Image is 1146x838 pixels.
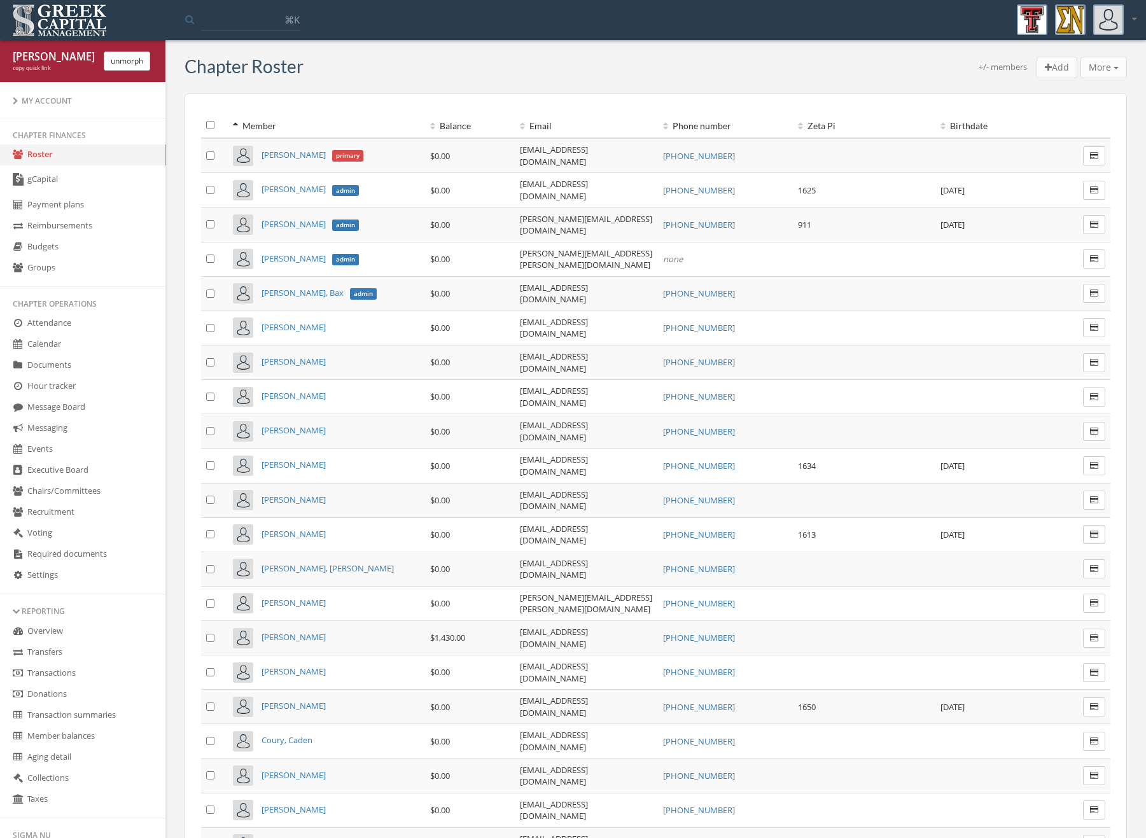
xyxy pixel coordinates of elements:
[262,631,326,643] a: [PERSON_NAME]
[284,13,300,26] span: ⌘K
[430,460,450,471] span: $0.00
[262,494,326,505] a: [PERSON_NAME]
[663,460,735,471] a: [PHONE_NUMBER]
[425,113,515,138] th: Balance
[520,592,652,615] a: [PERSON_NAME][EMAIL_ADDRESS][PERSON_NAME][DOMAIN_NAME]
[793,173,935,207] td: 1625
[520,316,588,340] a: [EMAIL_ADDRESS][DOMAIN_NAME]
[663,219,735,230] a: [PHONE_NUMBER]
[520,178,588,202] a: [EMAIL_ADDRESS][DOMAIN_NAME]
[515,113,658,138] th: Email
[262,597,326,608] a: [PERSON_NAME]
[262,218,358,230] a: [PERSON_NAME]admin
[935,449,1078,483] td: [DATE]
[935,517,1078,552] td: [DATE]
[793,449,935,483] td: 1634
[262,459,326,470] span: [PERSON_NAME]
[793,113,935,138] th: Zeta Pi
[520,523,588,547] a: [EMAIL_ADDRESS][DOMAIN_NAME]
[663,391,735,402] a: [PHONE_NUMBER]
[262,183,326,195] span: [PERSON_NAME]
[430,219,450,230] span: $0.00
[430,494,450,506] span: $0.00
[430,288,450,299] span: $0.00
[262,390,326,402] a: [PERSON_NAME]
[663,185,735,196] a: [PHONE_NUMBER]
[13,50,94,64] div: [PERSON_NAME] [PERSON_NAME]
[520,489,588,512] a: [EMAIL_ADDRESS][DOMAIN_NAME]
[332,150,363,162] span: primary
[430,666,450,678] span: $0.00
[663,288,735,299] a: [PHONE_NUMBER]
[430,632,465,643] span: $1,430.00
[430,356,450,368] span: $0.00
[430,185,450,196] span: $0.00
[262,356,326,367] span: [PERSON_NAME]
[793,207,935,242] td: 911
[663,804,735,816] a: [PHONE_NUMBER]
[935,207,1078,242] td: [DATE]
[185,57,304,76] h3: Chapter Roster
[332,254,359,265] span: admin
[262,287,376,298] a: [PERSON_NAME], Baxadmin
[332,220,359,231] span: admin
[935,113,1078,138] th: Birthdate
[520,248,652,271] a: [PERSON_NAME][EMAIL_ADDRESS][PERSON_NAME][DOMAIN_NAME]
[663,426,735,437] a: [PHONE_NUMBER]
[262,183,358,195] a: [PERSON_NAME]admin
[520,213,652,237] a: [PERSON_NAME][EMAIL_ADDRESS][DOMAIN_NAME]
[104,52,150,71] button: unmorph
[663,356,735,368] a: [PHONE_NUMBER]
[262,149,326,160] span: [PERSON_NAME]
[262,804,326,815] a: [PERSON_NAME]
[13,95,153,106] div: My Account
[262,424,326,436] a: [PERSON_NAME]
[520,351,588,374] a: [EMAIL_ADDRESS][DOMAIN_NAME]
[663,666,735,678] a: [PHONE_NUMBER]
[13,64,94,73] div: copy quick link
[262,321,326,333] a: [PERSON_NAME]
[663,701,735,713] a: [PHONE_NUMBER]
[663,597,735,609] a: [PHONE_NUMBER]
[430,804,450,816] span: $0.00
[520,799,588,822] a: [EMAIL_ADDRESS][DOMAIN_NAME]
[658,113,793,138] th: Phone number
[430,391,450,402] span: $0.00
[520,557,588,581] a: [EMAIL_ADDRESS][DOMAIN_NAME]
[979,61,1027,79] div: +/- members
[350,288,377,300] span: admin
[430,426,450,437] span: $0.00
[935,173,1078,207] td: [DATE]
[520,419,588,443] a: [EMAIL_ADDRESS][DOMAIN_NAME]
[520,385,588,409] a: [EMAIL_ADDRESS][DOMAIN_NAME]
[520,626,588,650] a: [EMAIL_ADDRESS][DOMAIN_NAME]
[262,528,326,540] a: [PERSON_NAME]
[663,322,735,333] a: [PHONE_NUMBER]
[430,563,450,575] span: $0.00
[228,113,425,138] th: Member
[520,144,588,167] a: [EMAIL_ADDRESS][DOMAIN_NAME]
[793,690,935,724] td: 1650
[262,666,326,677] a: [PERSON_NAME]
[520,282,588,305] a: [EMAIL_ADDRESS][DOMAIN_NAME]
[663,529,735,540] a: [PHONE_NUMBER]
[262,700,326,711] a: [PERSON_NAME]
[663,563,735,575] a: [PHONE_NUMBER]
[663,150,735,162] a: [PHONE_NUMBER]
[262,734,312,746] a: Coury, Caden
[262,769,326,781] a: [PERSON_NAME]
[13,606,153,617] div: Reporting
[262,562,394,574] a: [PERSON_NAME], [PERSON_NAME]
[430,150,450,162] span: $0.00
[332,185,359,197] span: admin
[430,770,450,781] span: $0.00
